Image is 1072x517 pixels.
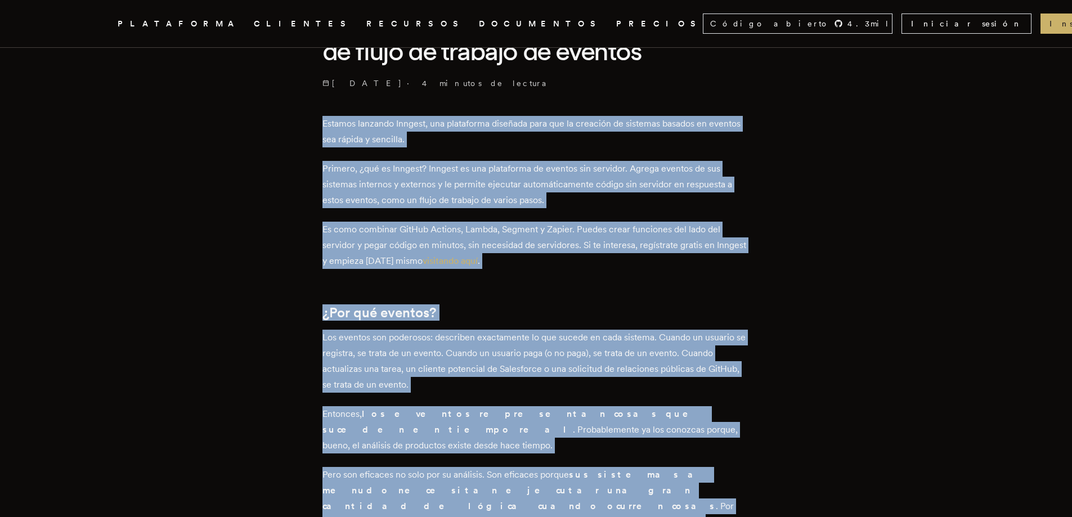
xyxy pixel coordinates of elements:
font: · [407,79,418,88]
font: PRECIOS [616,19,703,28]
font: PLATAFORMA [118,19,240,28]
font: Los eventos son poderosos: describen exactamente lo que sucede en cada sistema. Cuando un usuario... [322,332,746,390]
a: DOCUMENTOS [479,17,603,31]
a: visitando aquí [423,255,478,266]
a: Iniciar sesión [901,14,1031,34]
font: . Probablemente ya los conozcas porque, bueno, el análisis de productos existe desde hace tiempo. [322,424,738,451]
font: Pero son eficaces no solo por su análisis. Son eficaces porque [322,469,569,480]
button: RECURSOS [366,17,465,31]
font: Estamos lanzando Inngest, una plataforma diseñada para que la creación de sistemas basados ​​en e... [322,118,741,145]
font: Entonces, [322,408,362,419]
font: sus sistemas a menudo necesitan ejecutar una gran cantidad de lógica cuando ocurren cosas [322,469,716,511]
a: PRECIOS [616,17,703,31]
font: . [478,255,480,266]
font: mil [871,19,890,28]
font: [DATE] [332,79,402,88]
font: CLIENTES [254,19,353,28]
font: Iniciar sesión [911,19,1022,28]
font: Primero, ¿qué es Inngest? Inngest es una plataforma de eventos sin servidor. Agrega eventos de su... [322,163,732,205]
button: PLATAFORMA [118,17,240,31]
font: Es como combinar GitHub Actions, Lambda, Segment y Zapier. Puedes crear funciones del lado del se... [322,224,746,266]
a: CLIENTES [254,17,353,31]
font: 4 minutos de lectura [422,79,554,88]
font: los eventos representan cosas que suceden en tiempo real [322,408,704,435]
font: ¿Por qué eventos? [322,304,436,321]
font: RECURSOS [366,19,465,28]
font: 4.3 [847,19,871,28]
font: DOCUMENTOS [479,19,603,28]
font: Código abierto [710,19,829,28]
